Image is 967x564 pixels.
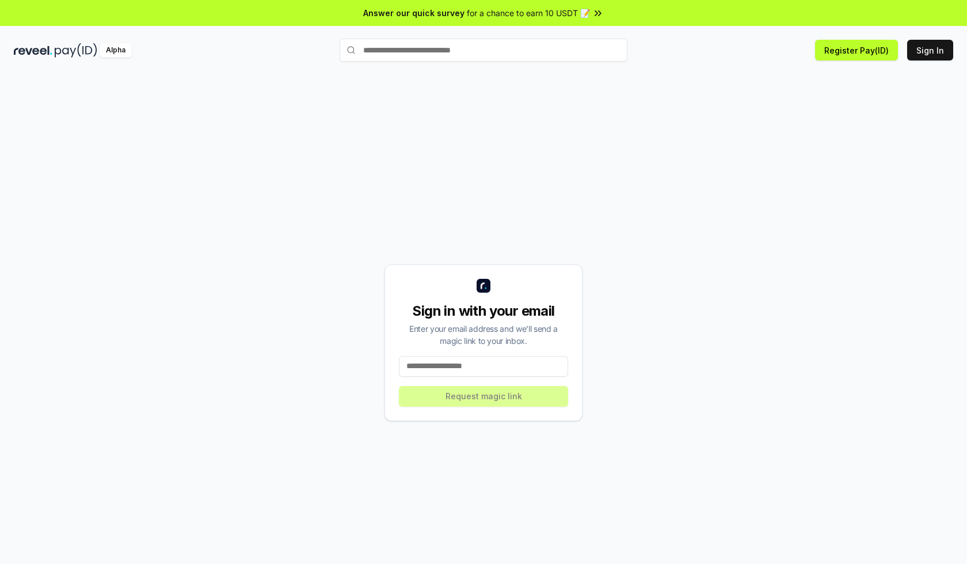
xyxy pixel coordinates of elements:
button: Register Pay(ID) [815,40,898,60]
img: reveel_dark [14,43,52,58]
img: pay_id [55,43,97,58]
span: for a chance to earn 10 USDT 📝 [467,7,590,19]
div: Alpha [100,43,132,58]
span: Answer our quick survey [363,7,465,19]
button: Sign In [907,40,953,60]
div: Sign in with your email [399,302,568,320]
div: Enter your email address and we’ll send a magic link to your inbox. [399,323,568,347]
img: logo_small [477,279,490,293]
